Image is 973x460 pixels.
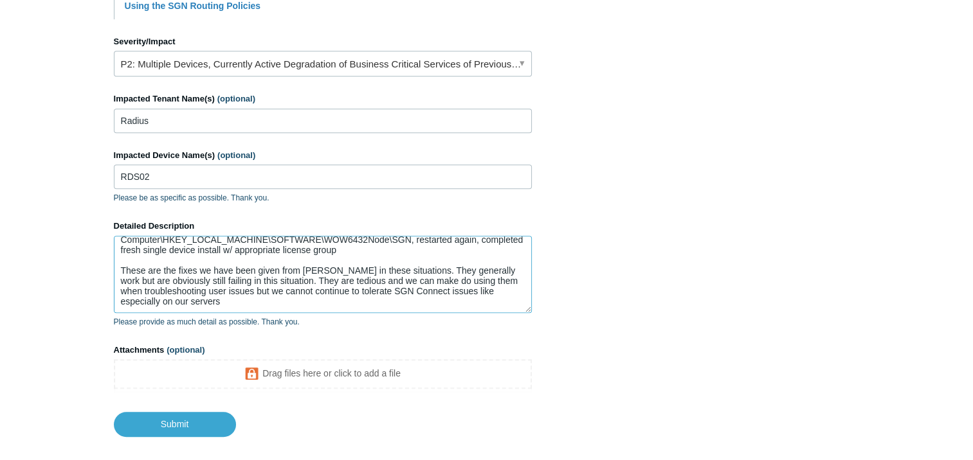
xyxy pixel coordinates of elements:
[114,51,532,76] a: P2: Multiple Devices, Currently Active Degradation of Business Critical Services of Previously Wo...
[114,192,532,204] p: Please be as specific as possible. Thank you.
[114,220,532,233] label: Detailed Description
[114,149,532,162] label: Impacted Device Name(s)
[125,1,261,11] a: Using the SGN Routing Policies
[114,93,532,105] label: Impacted Tenant Name(s)
[114,316,532,328] p: Please provide as much detail as possible. Thank you.
[114,35,532,48] label: Severity/Impact
[167,345,205,355] span: (optional)
[114,412,236,436] input: Submit
[217,94,255,103] span: (optional)
[114,344,532,357] label: Attachments
[217,150,255,160] span: (optional)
